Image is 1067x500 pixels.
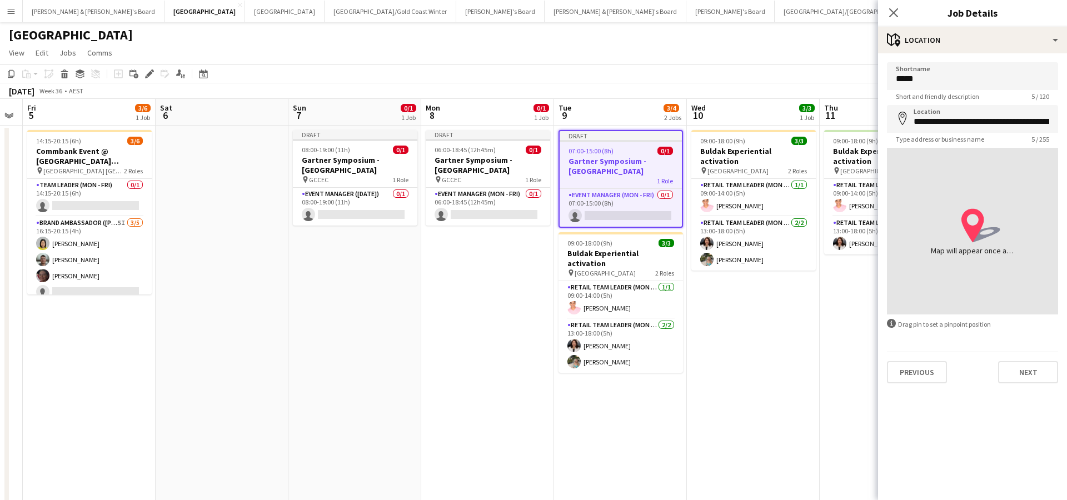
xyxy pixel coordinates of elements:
[245,1,325,22] button: [GEOGRAPHIC_DATA]
[55,46,81,60] a: Jobs
[426,130,550,226] app-job-card: Draft06:00-18:45 (12h45m)0/1Gartner Symposium - [GEOGRAPHIC_DATA] GCCEC1 RoleEvent Manager (Mon -...
[36,48,48,58] span: Edit
[691,179,816,217] app-card-role: RETAIL Team Leader (Mon - Fri)1/109:00-14:00 (5h)[PERSON_NAME]
[1023,92,1058,101] span: 5 / 120
[69,87,83,95] div: AEST
[824,103,838,113] span: Thu
[426,155,550,175] h3: Gartner Symposium - [GEOGRAPHIC_DATA]
[26,109,36,122] span: 5
[700,137,745,145] span: 09:00-18:00 (9h)
[27,179,152,217] app-card-role: Team Leader (Mon - Fri)0/114:15-20:15 (6h)
[707,167,769,175] span: [GEOGRAPHIC_DATA]
[426,103,440,113] span: Mon
[569,147,614,155] span: 07:00-15:00 (8h)
[435,146,496,154] span: 06:00-18:45 (12h45m)
[9,48,24,58] span: View
[401,104,416,112] span: 0/1
[691,103,706,113] span: Wed
[575,269,636,277] span: [GEOGRAPHIC_DATA]
[887,319,1058,329] div: Drag pin to set a pinpoint position
[557,109,571,122] span: 9
[9,27,133,43] h1: [GEOGRAPHIC_DATA]
[442,176,461,184] span: GCCEC
[37,87,64,95] span: Week 36
[559,319,683,373] app-card-role: RETAIL Team Leader (Mon - Fri)2/213:00-18:00 (5h)[PERSON_NAME][PERSON_NAME]
[426,130,550,139] div: Draft
[293,130,417,226] div: Draft08:00-19:00 (11h)0/1Gartner Symposium - [GEOGRAPHIC_DATA] GCCEC1 RoleEvent Manager ([DATE])0...
[27,146,152,166] h3: Commbank Event @ [GEOGRAPHIC_DATA] [GEOGRAPHIC_DATA]
[545,1,686,22] button: [PERSON_NAME] & [PERSON_NAME]'s Board
[293,103,306,113] span: Sun
[691,146,816,166] h3: Buldak Experiential activation
[302,146,350,154] span: 08:00-19:00 (11h)
[426,188,550,226] app-card-role: Event Manager (Mon - Fri)0/106:00-18:45 (12h45m)
[87,48,112,58] span: Comms
[560,189,682,227] app-card-role: Event Manager (Mon - Fri)0/107:00-15:00 (8h)
[392,176,408,184] span: 1 Role
[887,92,988,101] span: Short and friendly description
[878,27,1067,53] div: Location
[559,232,683,373] app-job-card: 09:00-18:00 (9h)3/3Buldak Experiential activation [GEOGRAPHIC_DATA]2 RolesRETAIL Team Leader (Mon...
[164,1,245,22] button: [GEOGRAPHIC_DATA]
[560,156,682,176] h3: Gartner Symposium - [GEOGRAPHIC_DATA]
[560,131,682,140] div: Draft
[664,104,679,112] span: 3/4
[655,269,674,277] span: 2 Roles
[27,130,152,294] app-job-card: 14:15-20:15 (6h)3/6Commbank Event @ [GEOGRAPHIC_DATA] [GEOGRAPHIC_DATA] [GEOGRAPHIC_DATA] [GEOGRA...
[931,245,1014,256] div: Map will appear once address has been added
[293,130,417,139] div: Draft
[27,217,152,319] app-card-role: Brand Ambassador ([PERSON_NAME])5I3/516:15-20:15 (4h)[PERSON_NAME][PERSON_NAME][PERSON_NAME]
[833,137,878,145] span: 09:00-18:00 (9h)
[567,239,612,247] span: 09:00-18:00 (9h)
[293,188,417,226] app-card-role: Event Manager ([DATE])0/108:00-19:00 (11h)
[659,239,674,247] span: 3/3
[59,48,76,58] span: Jobs
[534,113,549,122] div: 1 Job
[824,130,949,254] div: 09:00-18:00 (9h)2/2Buldak Experiential activation [GEOGRAPHIC_DATA]2 RolesRETAIL Team Leader (Mon...
[800,113,814,122] div: 1 Job
[36,137,81,145] span: 14:15-20:15 (6h)
[791,137,807,145] span: 3/3
[124,167,143,175] span: 2 Roles
[686,1,775,22] button: [PERSON_NAME]'s Board
[887,361,947,383] button: Previous
[690,109,706,122] span: 10
[887,135,993,143] span: Type address or business name
[424,109,440,122] span: 8
[824,179,949,217] app-card-role: RETAIL Team Leader (Mon - Fri)1/109:00-14:00 (5h)[PERSON_NAME]
[822,109,838,122] span: 11
[393,146,408,154] span: 0/1
[27,103,36,113] span: Fri
[456,1,545,22] button: [PERSON_NAME]'s Board
[559,281,683,319] app-card-role: RETAIL Team Leader (Mon - Fri)1/109:00-14:00 (5h)[PERSON_NAME]
[775,1,918,22] button: [GEOGRAPHIC_DATA]/[GEOGRAPHIC_DATA]
[325,1,456,22] button: [GEOGRAPHIC_DATA]/Gold Coast Winter
[127,137,143,145] span: 3/6
[160,103,172,113] span: Sat
[83,46,117,60] a: Comms
[291,109,306,122] span: 7
[4,46,29,60] a: View
[840,167,901,175] span: [GEOGRAPHIC_DATA]
[401,113,416,122] div: 1 Job
[657,147,673,155] span: 0/1
[657,177,673,185] span: 1 Role
[9,86,34,97] div: [DATE]
[559,103,571,113] span: Tue
[23,1,164,22] button: [PERSON_NAME] & [PERSON_NAME]'s Board
[136,113,150,122] div: 1 Job
[824,217,949,254] app-card-role: RETAIL Team Leader (Mon - Fri)1/113:00-18:00 (5h)[PERSON_NAME]
[691,130,816,271] app-job-card: 09:00-18:00 (9h)3/3Buldak Experiential activation [GEOGRAPHIC_DATA]2 RolesRETAIL Team Leader (Mon...
[293,155,417,175] h3: Gartner Symposium - [GEOGRAPHIC_DATA]
[135,104,151,112] span: 3/6
[1023,135,1058,143] span: 5 / 255
[526,146,541,154] span: 0/1
[525,176,541,184] span: 1 Role
[43,167,124,175] span: [GEOGRAPHIC_DATA] [GEOGRAPHIC_DATA]
[559,130,683,228] app-job-card: Draft07:00-15:00 (8h)0/1Gartner Symposium - [GEOGRAPHIC_DATA]1 RoleEvent Manager (Mon - Fri)0/107...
